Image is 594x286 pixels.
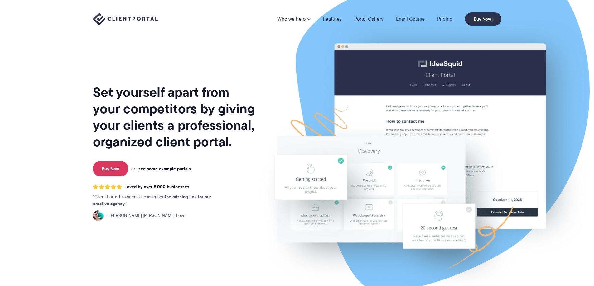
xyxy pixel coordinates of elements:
span: [PERSON_NAME] [PERSON_NAME] Love [106,212,186,219]
a: Features [323,16,342,21]
a: see some example portals [138,166,191,171]
strong: the missing link for our creative agency [93,193,211,207]
a: Buy Now! [465,12,501,26]
span: Loved by over 8,000 businesses [124,184,189,190]
a: Who we help [277,16,310,21]
a: Pricing [437,16,452,21]
a: Buy Now [93,161,128,176]
a: Email Course [396,16,425,21]
span: or [131,166,135,171]
a: Portal Gallery [354,16,384,21]
p: Client Portal has been a lifesaver and . [93,194,224,207]
h1: Set yourself apart from your competitors by giving your clients a professional, organized client ... [93,84,256,150]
